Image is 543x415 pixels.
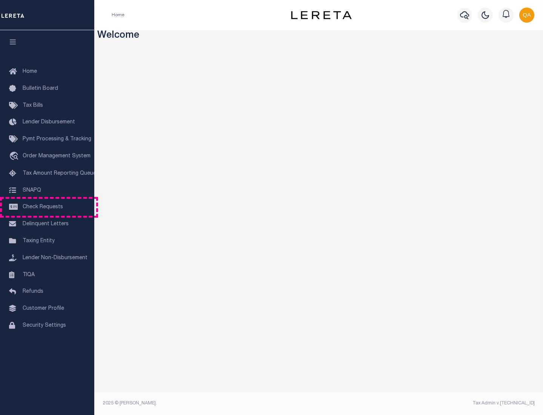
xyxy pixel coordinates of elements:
[519,8,534,23] img: svg+xml;base64,PHN2ZyB4bWxucz0iaHR0cDovL3d3dy53My5vcmcvMjAwMC9zdmciIHBvaW50ZXItZXZlbnRzPSJub25lIi...
[112,12,124,18] li: Home
[23,120,75,125] span: Lender Disbursement
[9,152,21,161] i: travel_explore
[23,272,35,277] span: TIQA
[23,289,43,294] span: Refunds
[23,103,43,108] span: Tax Bills
[23,323,66,328] span: Security Settings
[23,221,69,227] span: Delinquent Letters
[23,137,91,142] span: Pymt Processing & Tracking
[23,204,63,210] span: Check Requests
[23,306,64,311] span: Customer Profile
[291,11,351,19] img: logo-dark.svg
[23,86,58,91] span: Bulletin Board
[23,69,37,74] span: Home
[23,238,55,244] span: Taxing Entity
[23,171,96,176] span: Tax Amount Reporting Queue
[97,400,319,407] div: 2025 © [PERSON_NAME].
[23,154,90,159] span: Order Management System
[324,400,535,407] div: Tax Admin v.[TECHNICAL_ID]
[97,30,540,42] h3: Welcome
[23,188,41,193] span: SNAPQ
[23,255,87,261] span: Lender Non-Disbursement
